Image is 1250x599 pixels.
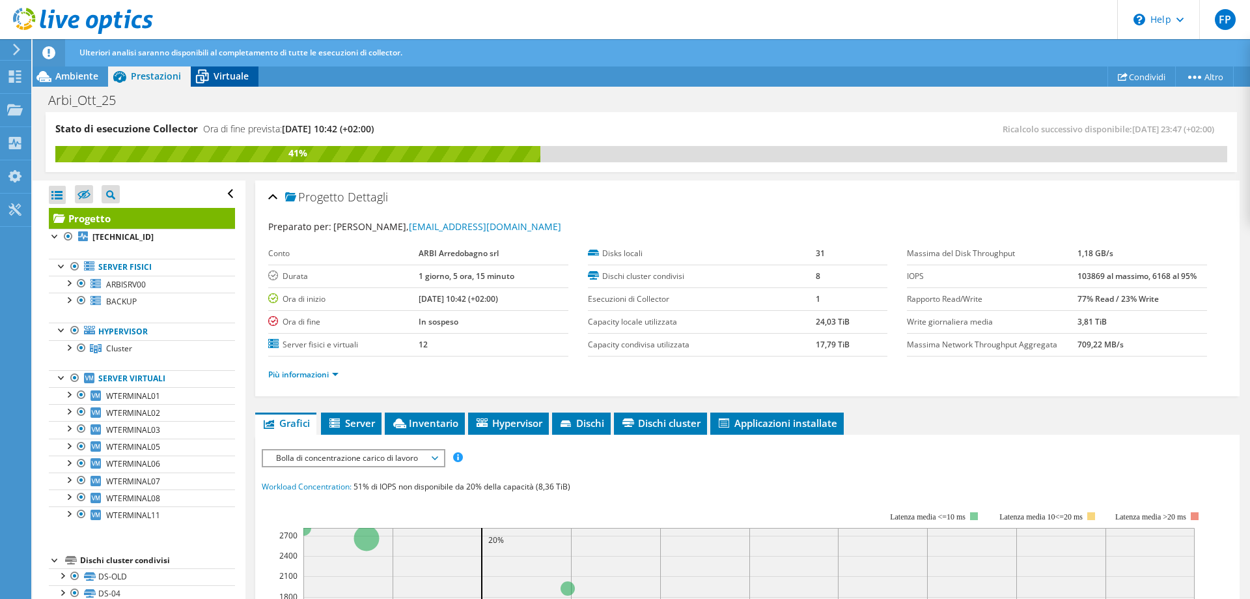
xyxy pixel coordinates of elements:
span: Server [327,416,375,430]
b: 709,22 MB/s [1077,339,1124,350]
a: Hypervisor [49,323,235,340]
b: 1 giorno, 5 ora, 15 minuto [419,270,514,282]
text: 2400 [279,550,298,561]
span: Progetto [285,191,344,204]
a: ARBISRV00 [49,276,235,293]
a: BACKUP [49,293,235,310]
b: 103869 al massimo, 6168 al 95% [1077,270,1197,282]
b: 1,18 GB/s [1077,248,1113,259]
label: Capacity condivisa utilizzata [588,338,816,351]
span: Virtuale [214,70,249,82]
label: Ora di inizio [268,293,419,306]
span: WTERMINAL03 [106,424,160,435]
span: Dischi [559,416,604,430]
span: [PERSON_NAME], [333,220,561,233]
text: 2700 [279,530,298,541]
a: Condividi [1107,66,1176,87]
a: Altro [1175,66,1234,87]
a: DS-OLD [49,568,235,585]
span: WTERMINAL08 [106,493,160,504]
b: 12 [419,339,428,350]
tspan: Latenza media <=10 ms [890,512,965,521]
span: BACKUP [106,296,137,307]
label: Rapporto Read/Write [907,293,1077,306]
span: WTERMINAL02 [106,407,160,418]
a: WTERMINAL08 [49,489,235,506]
span: Prestazioni [131,70,181,82]
span: WTERMINAL05 [106,441,160,452]
span: Cluster [106,343,132,354]
span: ARBISRV00 [106,279,146,290]
a: WTERMINAL11 [49,506,235,523]
a: WTERMINAL01 [49,387,235,404]
label: Massima Network Throughput Aggregata [907,338,1077,351]
span: Ricalcolo successivo disponibile: [1003,123,1221,135]
a: WTERMINAL07 [49,473,235,489]
span: WTERMINAL01 [106,390,160,402]
span: WTERMINAL11 [106,510,160,521]
span: Ulteriori analisi saranno disponibili al completamento di tutte le esecuzioni di collector. [79,47,402,58]
h4: Ora di fine prevista: [203,122,374,136]
label: Ora di fine [268,315,419,329]
h1: Arbi_Ott_25 [42,93,136,108]
span: Hypervisor [475,416,542,430]
span: 51% di IOPS non disponibile da 20% della capacità (8,36 TiB) [354,481,570,492]
a: WTERMINAL02 [49,404,235,421]
b: 24,03 TiB [816,316,850,327]
a: WTERMINAL06 [49,456,235,473]
span: Ambiente [55,70,98,82]
span: Dettagli [348,189,388,205]
span: Applicazioni installate [717,416,837,430]
b: 3,81 TiB [1077,316,1107,327]
label: Preparato per: [268,220,331,233]
span: WTERMINAL06 [106,458,160,469]
b: 31 [816,248,825,259]
svg: \n [1133,14,1145,25]
b: 1 [816,293,820,304]
label: Disks locali [588,247,816,260]
span: Inventario [391,416,458,430]
label: Conto [268,247,419,260]
text: 20% [488,534,504,546]
div: 41% [55,146,540,160]
a: WTERMINAL03 [49,421,235,438]
a: Server virtuali [49,370,235,387]
a: [TECHNICAL_ID] [49,229,235,246]
span: Bolla di concentrazione carico di lavoro [270,450,437,466]
text: Latenza media >20 ms [1115,512,1186,521]
label: Write giornaliera media [907,315,1077,329]
label: Dischi cluster condivisi [588,270,816,283]
label: Durata [268,270,419,283]
b: [DATE] 10:42 (+02:00) [419,293,498,304]
b: In sospeso [419,316,458,327]
label: Massima del Disk Throughput [907,247,1077,260]
b: 17,79 TiB [816,339,850,350]
span: Workload Concentration: [262,481,352,492]
b: [TECHNICAL_ID] [92,231,154,242]
b: 77% Read / 23% Write [1077,293,1159,304]
a: Progetto [49,208,235,229]
a: [EMAIL_ADDRESS][DOMAIN_NAME] [409,220,561,233]
text: 2100 [279,570,298,581]
a: Cluster [49,340,235,357]
a: Più informazioni [268,369,339,380]
label: Esecuzioni di Collector [588,293,816,306]
label: Capacity locale utilizzata [588,315,816,329]
tspan: Latenza media 10<=20 ms [999,512,1083,521]
span: Dischi cluster [620,416,701,430]
b: 8 [816,270,820,282]
label: Server fisici e virtuali [268,338,419,351]
span: Grafici [262,416,310,430]
span: [DATE] 10:42 (+02:00) [282,123,374,135]
span: [DATE] 23:47 (+02:00) [1132,123,1214,135]
span: FP [1215,9,1236,30]
span: WTERMINAL07 [106,476,160,487]
a: WTERMINAL05 [49,439,235,456]
div: Dischi cluster condivisi [80,553,235,568]
a: Server fisici [49,259,235,276]
label: IOPS [907,270,1077,283]
b: ARBI Arredobagno srl [419,248,499,259]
